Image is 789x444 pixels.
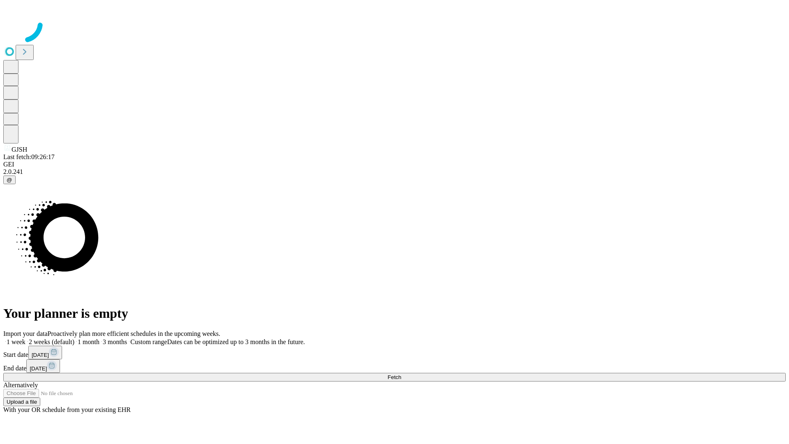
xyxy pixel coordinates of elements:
[26,359,60,373] button: [DATE]
[7,177,12,183] span: @
[3,382,38,388] span: Alternatively
[3,346,786,359] div: Start date
[32,352,49,358] span: [DATE]
[3,398,40,406] button: Upload a file
[3,359,786,373] div: End date
[130,338,167,345] span: Custom range
[78,338,99,345] span: 1 month
[12,146,27,153] span: GJSH
[29,338,74,345] span: 2 weeks (default)
[388,374,401,380] span: Fetch
[3,306,786,321] h1: Your planner is empty
[3,330,48,337] span: Import your data
[7,338,25,345] span: 1 week
[3,176,16,184] button: @
[3,168,786,176] div: 2.0.241
[167,338,305,345] span: Dates can be optimized up to 3 months in the future.
[3,373,786,382] button: Fetch
[3,406,131,413] span: With your OR schedule from your existing EHR
[48,330,220,337] span: Proactively plan more efficient schedules in the upcoming weeks.
[30,365,47,372] span: [DATE]
[3,161,786,168] div: GEI
[3,153,55,160] span: Last fetch: 09:26:17
[103,338,127,345] span: 3 months
[28,346,62,359] button: [DATE]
